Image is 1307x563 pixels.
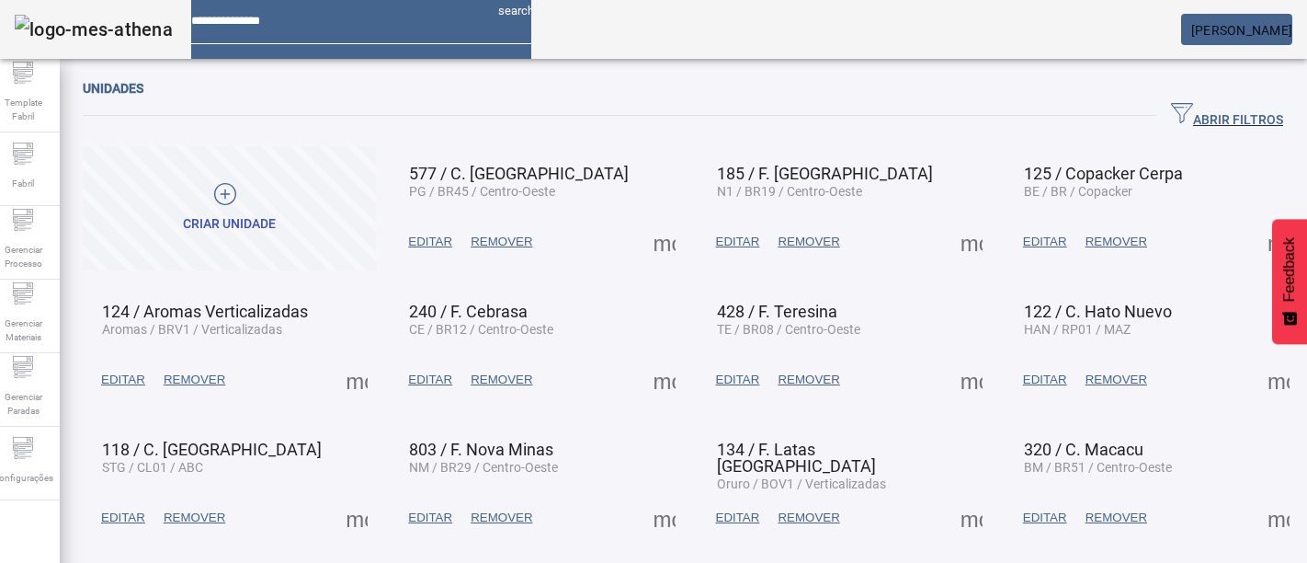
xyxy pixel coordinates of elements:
span: NM / BR29 / Centro-Oeste [409,460,558,475]
span: Feedback [1281,237,1298,302]
button: ABRIR FILTROS [1156,99,1298,132]
span: EDITAR [101,371,145,389]
button: REMOVER [768,501,848,534]
button: Criar unidade [83,146,376,270]
button: EDITAR [1014,501,1076,534]
div: Criar unidade [183,215,276,234]
span: 185 / F. [GEOGRAPHIC_DATA] [717,164,933,183]
button: REMOVER [1076,501,1156,534]
button: REMOVER [154,363,234,396]
span: 577 / C. [GEOGRAPHIC_DATA] [409,164,629,183]
button: EDITAR [1014,225,1076,259]
span: 428 / F. Teresina [717,302,837,321]
button: REMOVER [1076,225,1156,259]
span: EDITAR [716,509,760,527]
button: EDITAR [707,363,769,396]
button: Mais [955,501,988,534]
span: REMOVER [1085,233,1147,251]
button: Feedback - Mostrar pesquisa [1272,219,1307,344]
span: N1 / BR19 / Centro-Oeste [717,184,862,199]
button: REMOVER [461,225,541,259]
span: Fabril [6,171,40,196]
span: BE / BR / Copacker [1024,184,1132,199]
span: REMOVER [471,233,532,251]
span: 240 / F. Cebrasa [409,302,528,321]
button: REMOVER [768,225,848,259]
span: CE / BR12 / Centro-Oeste [409,322,553,337]
span: EDITAR [716,371,760,389]
button: Mais [955,225,988,259]
button: REMOVER [461,363,541,396]
button: EDITAR [92,501,154,534]
span: EDITAR [101,509,145,527]
button: Mais [955,363,988,396]
span: REMOVER [1085,509,1147,527]
button: EDITAR [707,225,769,259]
span: REMOVER [471,509,532,527]
span: HAN / RP01 / MAZ [1024,322,1131,337]
span: 125 / Copacker Cerpa [1024,164,1183,183]
button: Mais [648,225,681,259]
span: [PERSON_NAME] [1191,23,1292,38]
span: ABRIR FILTROS [1171,102,1283,130]
span: EDITAR [408,509,452,527]
button: EDITAR [399,225,461,259]
span: 803 / F. Nova Minas [409,440,553,459]
span: EDITAR [1023,371,1067,389]
span: EDITAR [1023,509,1067,527]
button: Mais [1262,363,1295,396]
span: REMOVER [778,371,839,389]
span: REMOVER [778,233,839,251]
button: EDITAR [399,363,461,396]
span: STG / CL01 / ABC [102,460,203,475]
img: logo-mes-athena [15,15,173,44]
span: 122 / C. Hato Nuevo [1024,302,1172,321]
span: REMOVER [164,371,225,389]
button: Mais [1262,225,1295,259]
span: PG / BR45 / Centro-Oeste [409,184,555,199]
span: REMOVER [471,371,532,389]
span: REMOVER [1085,371,1147,389]
button: Mais [340,501,373,534]
span: Unidades [83,81,143,96]
span: TE / BR08 / Centro-Oeste [717,322,860,337]
button: REMOVER [461,501,541,534]
button: EDITAR [92,363,154,396]
button: EDITAR [707,501,769,534]
span: EDITAR [716,233,760,251]
button: Mais [1262,501,1295,534]
button: Mais [340,363,373,396]
span: EDITAR [1023,233,1067,251]
span: 124 / Aromas Verticalizadas [102,302,308,321]
span: BM / BR51 / Centro-Oeste [1024,460,1172,475]
span: 134 / F. Latas [GEOGRAPHIC_DATA] [717,440,876,476]
button: EDITAR [399,501,461,534]
span: 118 / C. [GEOGRAPHIC_DATA] [102,440,322,459]
span: EDITAR [408,233,452,251]
span: REMOVER [164,509,225,527]
button: Mais [648,363,681,396]
button: REMOVER [1076,363,1156,396]
button: REMOVER [154,501,234,534]
span: 320 / C. Macacu [1024,440,1143,459]
button: EDITAR [1014,363,1076,396]
span: REMOVER [778,509,839,527]
button: Mais [648,501,681,534]
button: REMOVER [768,363,848,396]
span: EDITAR [408,371,452,389]
span: Aromas / BRV1 / Verticalizadas [102,322,282,337]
